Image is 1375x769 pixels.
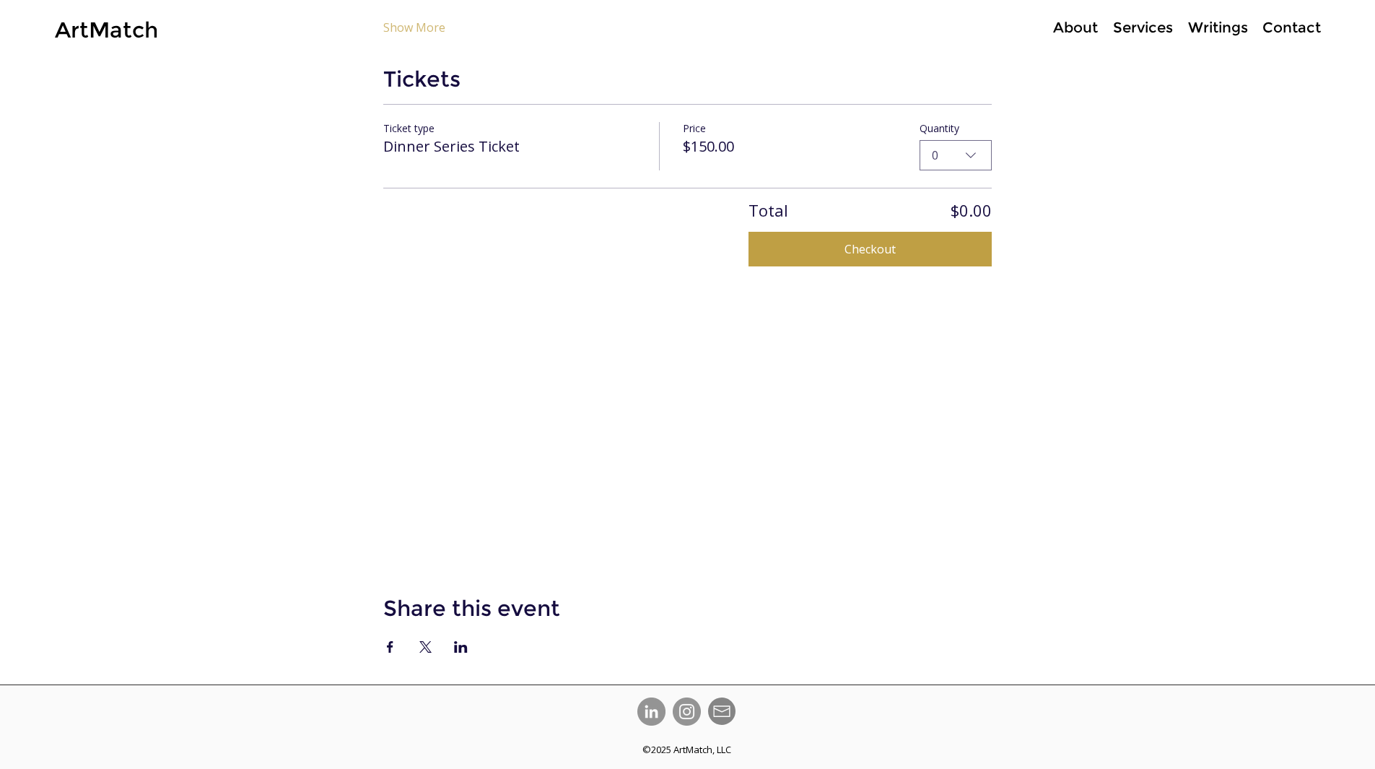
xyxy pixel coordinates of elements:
p: $150.00 [683,137,896,155]
p: Services [1106,17,1180,38]
a: Contact [1255,17,1327,38]
ul: Social Bar [637,698,701,726]
button: Checkout [748,232,992,266]
div: 0 [932,147,938,164]
svg: ArtMatch Art Advisory Email Contact [708,698,735,725]
label: Quantity [920,122,992,134]
nav: Site [1000,17,1327,38]
a: Share event on X [419,641,432,653]
a: Writings [1180,17,1255,38]
span: Ticket type [383,121,435,135]
p: Total [748,203,788,217]
img: Instagram [673,698,701,726]
span: ©2025 ArtMatch, LLC [642,743,731,756]
h3: Dinner Series Ticket [383,137,636,155]
span: Price [683,121,706,135]
p: Writings [1181,17,1255,38]
a: Share event on LinkedIn [454,641,468,653]
p: About [1046,17,1105,38]
a: About [1045,17,1105,38]
a: Share event on Facebook [383,641,397,653]
h2: Tickets [383,65,992,93]
h2: Share this event [383,594,992,622]
p: $0.00 [951,203,992,217]
a: ArtMatch [55,17,158,43]
iframe: Map [334,324,1041,551]
a: Services [1105,17,1180,38]
img: LinkedIn [637,698,665,726]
